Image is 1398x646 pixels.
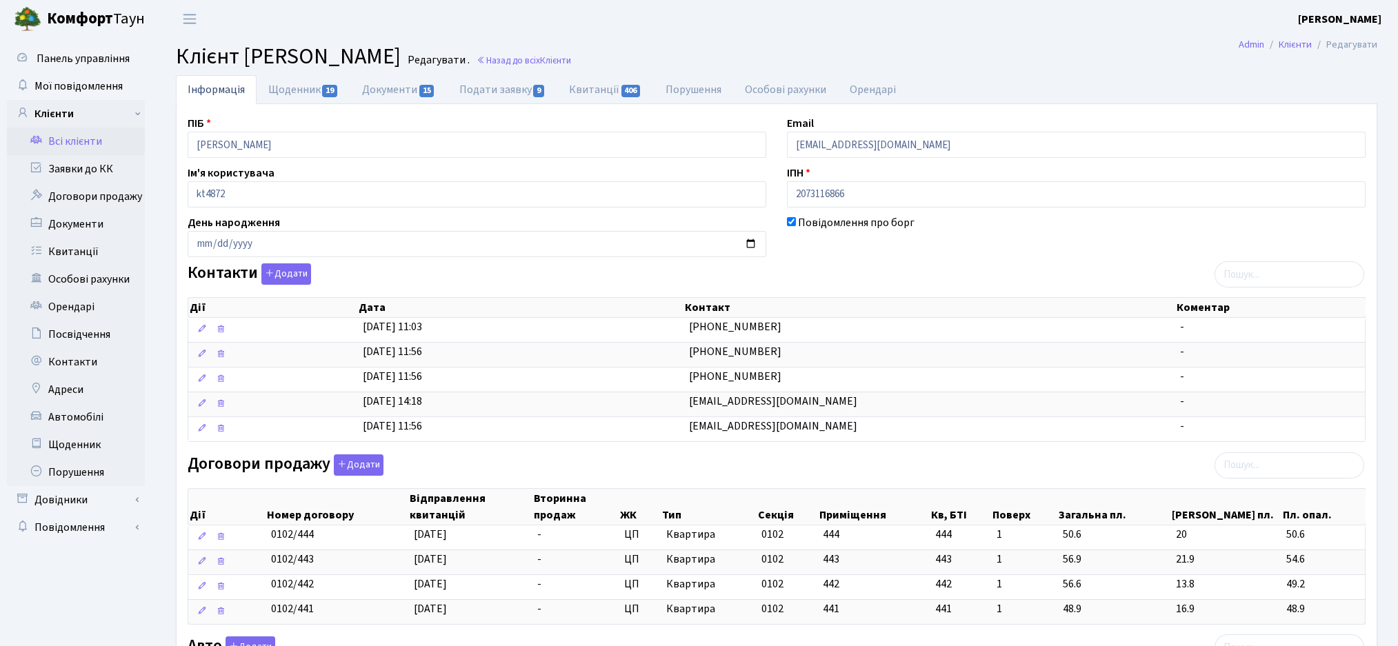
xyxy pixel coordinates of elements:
span: 0102/442 [271,576,314,592]
span: 0102/443 [271,552,314,567]
span: ЦП [624,527,655,543]
li: Редагувати [1312,37,1377,52]
span: 0102/441 [271,601,314,616]
span: - [537,552,541,567]
label: ІПН [787,165,810,181]
span: [DATE] 11:56 [363,418,422,434]
span: 13.8 [1176,576,1276,592]
a: Адреси [7,376,145,403]
span: 15 [419,85,435,97]
a: Квитанції [557,75,653,104]
th: Дата [357,298,684,317]
th: Дії [188,298,357,317]
a: Автомобілі [7,403,145,431]
span: Клієнти [540,54,571,67]
a: Інформація [176,75,257,104]
span: 442 [823,576,839,592]
span: [EMAIL_ADDRESS][DOMAIN_NAME] [689,418,857,434]
th: Вторинна продаж [532,489,619,525]
label: Повідомлення про борг [798,214,915,231]
span: 21.9 [1176,552,1276,567]
span: 444 [935,527,986,543]
span: 443 [823,552,839,567]
span: Мої повідомлення [34,79,123,94]
th: Секція [757,489,818,525]
span: - [537,601,541,616]
span: 0102 [761,576,783,592]
span: Квартира [666,601,751,617]
span: 0102 [761,527,783,542]
span: [PHONE_NUMBER] [689,369,781,384]
span: 50.6 [1286,527,1359,543]
a: Квитанції [7,238,145,265]
a: Документи [350,75,447,104]
a: Назад до всіхКлієнти [477,54,571,67]
span: [DATE] [414,527,447,542]
a: Заявки до КК [7,155,145,183]
span: 441 [823,601,839,616]
span: 19 [322,85,337,97]
a: Орендарі [7,293,145,321]
th: Кв, БТІ [930,489,991,525]
a: Контакти [7,348,145,376]
label: Email [787,115,814,132]
span: - [537,576,541,592]
a: Довідники [7,486,145,514]
span: [DATE] 14:18 [363,394,422,409]
a: Мої повідомлення [7,72,145,100]
span: ЦП [624,576,655,592]
span: [DATE] 11:56 [363,369,422,384]
span: [DATE] [414,601,447,616]
label: День народження [188,214,280,231]
a: Особові рахунки [7,265,145,293]
button: Контакти [261,263,311,285]
span: [DATE] 11:56 [363,344,422,359]
span: 48.9 [1063,601,1165,617]
span: Панель управління [37,51,130,66]
th: Номер договору [266,489,408,525]
a: [PERSON_NAME] [1298,11,1381,28]
label: ПІБ [188,115,211,132]
a: Додати [330,452,383,476]
span: 49.2 [1286,576,1359,592]
span: - [537,527,541,542]
span: - [1180,418,1184,434]
a: Щоденник [7,431,145,458]
span: 442 [935,576,986,592]
nav: breadcrumb [1218,30,1398,59]
label: Контакти [188,263,311,285]
span: 16.9 [1176,601,1276,617]
input: Пошук... [1215,261,1364,287]
button: Переключити навігацію [172,8,207,30]
span: 20 [1176,527,1276,543]
span: [DATE] [414,576,447,592]
span: 0102 [761,552,783,567]
span: Квартира [666,576,751,592]
span: 1 [997,552,1052,567]
span: ЦП [624,552,655,567]
a: Документи [7,210,145,238]
span: 48.9 [1286,601,1359,617]
span: 0102 [761,601,783,616]
button: Договори продажу [334,454,383,476]
label: Ім'я користувача [188,165,274,181]
span: 444 [823,527,839,542]
span: [DATE] 11:03 [363,319,422,334]
span: ЦП [624,601,655,617]
span: [PHONE_NUMBER] [689,344,781,359]
span: 1 [997,576,1052,592]
span: 1 [997,601,1052,617]
small: Редагувати . [405,54,470,67]
span: - [1180,319,1184,334]
th: [PERSON_NAME] пл. [1170,489,1281,525]
span: - [1180,344,1184,359]
span: Квартира [666,552,751,567]
th: Дії [188,489,266,525]
a: Особові рахунки [733,75,838,104]
label: Договори продажу [188,454,383,476]
a: Орендарі [838,75,908,104]
th: ЖК [619,489,661,525]
span: 56.6 [1063,576,1165,592]
b: Комфорт [47,8,113,30]
a: Договори продажу [7,183,145,210]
